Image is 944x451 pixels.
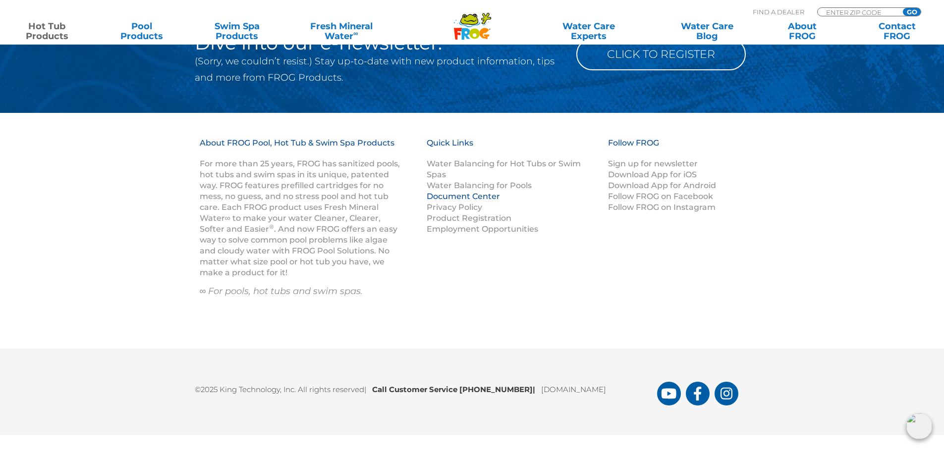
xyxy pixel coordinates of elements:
a: FROG Products Facebook Page [686,382,710,405]
a: Water Balancing for Hot Tubs or Swim Spas [427,159,581,179]
a: Water Balancing for Pools [427,181,532,190]
a: Swim SpaProducts [200,21,274,41]
a: Follow FROG on Instagram [608,202,716,212]
input: GO [903,8,921,16]
a: FROG Products You Tube Page [657,382,681,405]
p: ©2025 King Technology, Inc. All rights reserved [195,378,657,396]
h3: About FROG Pool, Hot Tub & Swim Spa Products [200,138,402,158]
a: PoolProducts [105,21,179,41]
em: ∞ For pools, hot tubs and swim spas. [200,286,363,297]
a: ContactFROG [860,21,934,41]
a: Hot TubProducts [10,21,84,41]
p: Find A Dealer [753,7,804,16]
a: Follow FROG on Facebook [608,192,713,201]
span: | [533,385,535,394]
a: Privacy Policy [427,202,482,212]
a: Employment Opportunities [427,224,538,234]
a: [DOMAIN_NAME] [541,385,606,394]
a: Sign up for newsletter [608,159,698,168]
input: Zip Code Form [825,8,892,16]
h3: Quick Links [427,138,596,158]
a: Download App for iOS [608,170,697,179]
img: openIcon [906,413,932,439]
p: For more than 25 years, FROG has sanitized pools, hot tubs and swim spas in its unique, patented ... [200,158,402,278]
a: Document Center [427,192,500,201]
sup: ∞ [353,29,358,37]
a: Download App for Android [608,181,716,190]
sup: ® [269,223,274,230]
p: (Sorry, we couldn’t resist.) Stay up-to-date with new product information, tips and more from FRO... [195,53,561,86]
a: AboutFROG [765,21,839,41]
b: Call Customer Service [PHONE_NUMBER] [372,385,541,394]
a: Water CareExperts [529,21,649,41]
span: | [364,385,366,394]
a: Water CareBlog [670,21,744,41]
a: Fresh MineralWater∞ [295,21,388,41]
a: Product Registration [427,213,511,223]
h3: Follow FROG [608,138,732,158]
a: Click to Register [576,38,746,70]
a: FROG Products Instagram Page [715,382,738,405]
